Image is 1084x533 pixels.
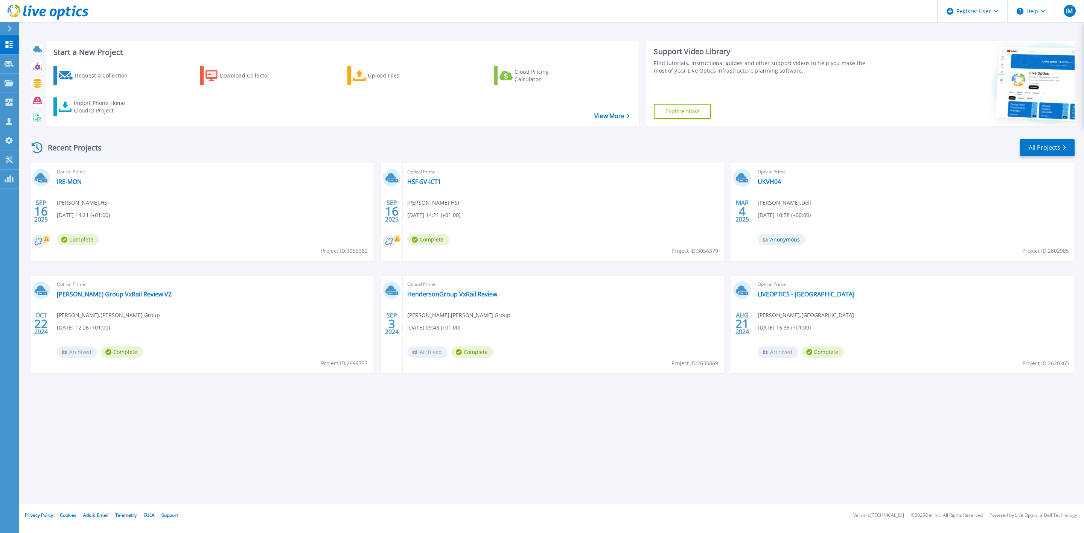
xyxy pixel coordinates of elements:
[220,68,280,83] div: Download Collector
[347,66,431,85] a: Upload Files
[75,68,135,83] div: Request a Collection
[758,346,798,358] span: Archived
[758,211,811,219] span: [DATE] 10:58 (+00:00)
[53,66,137,85] a: Request a Collection
[594,112,629,120] a: View More
[200,66,284,85] a: Download Collector
[407,311,510,319] span: [PERSON_NAME] , [PERSON_NAME] Group
[57,234,99,245] span: Complete
[735,310,749,337] div: AUG 2024
[57,280,369,289] span: Optical Prime
[57,311,160,319] span: [PERSON_NAME] , [PERSON_NAME] Group
[671,359,718,367] span: Project ID: 2635869
[385,208,399,214] span: 16
[654,104,711,119] a: Explore Now!
[161,512,178,518] a: Support
[671,247,718,255] span: Project ID: 3056379
[407,346,448,358] span: Archived
[29,138,112,157] div: Recent Projects
[758,311,854,319] span: [PERSON_NAME] , [GEOGRAPHIC_DATA]
[143,512,155,518] a: EULA
[1066,8,1073,14] span: IM
[407,290,497,298] a: HendersonGroup VxRail Review
[735,197,749,225] div: MAR 2025
[407,234,449,245] span: Complete
[758,280,1070,289] span: Optical Prime
[407,280,719,289] span: Optical Prime
[739,208,746,214] span: 4
[34,310,48,337] div: OCT 2024
[758,199,811,207] span: [PERSON_NAME] , Dell
[735,320,749,327] span: 21
[494,66,578,85] a: Cloud Pricing Calculator
[321,247,368,255] span: Project ID: 3056382
[57,211,110,219] span: [DATE] 14:21 (+01:00)
[407,199,460,207] span: [PERSON_NAME] , HSF
[115,512,137,518] a: Telemetry
[758,168,1070,176] span: Optical Prime
[911,513,983,518] li: © 2025 Dell Inc. All Rights Reserved
[57,323,110,332] span: [DATE] 12:26 (+01:00)
[57,290,172,298] a: [PERSON_NAME] Group VxRail Review V2
[57,168,369,176] span: Optical Prime
[83,512,108,518] a: Ads & Email
[1020,139,1075,156] a: All Projects
[34,320,48,327] span: 22
[57,199,110,207] span: [PERSON_NAME] , HSF
[407,323,460,332] span: [DATE] 09:43 (+01:00)
[57,346,97,358] span: Archived
[101,346,143,358] span: Complete
[758,290,854,298] a: LIVEOPTICS - [GEOGRAPHIC_DATA]
[60,512,76,518] a: Cookies
[802,346,844,358] span: Complete
[388,320,395,327] span: 3
[515,68,575,83] div: Cloud Pricing Calculator
[407,178,441,185] a: HSF-SV-ICT1
[407,211,460,219] span: [DATE] 14:21 (+01:00)
[34,208,48,214] span: 16
[1022,359,1069,367] span: Project ID: 2620365
[53,48,629,56] h3: Start a New Project
[451,346,493,358] span: Complete
[57,178,82,185] a: IRE-MON
[368,68,428,83] div: Upload Files
[853,513,904,518] li: Version: [TECHNICAL_ID]
[1022,247,1069,255] span: Project ID: 2802985
[25,512,53,518] a: Privacy Policy
[74,99,132,114] div: Import Phone Home CloudIQ Project
[758,323,811,332] span: [DATE] 15:38 (+01:00)
[385,197,399,225] div: SEP 2025
[385,310,399,337] div: SEP 2024
[34,197,48,225] div: SEP 2025
[654,59,876,74] div: Find tutorials, instructional guides and other support videos to help you make the most of your L...
[321,359,368,367] span: Project ID: 2699757
[758,178,781,185] a: UKVH04
[990,513,1077,518] li: Powered by Live Optics, a Dell Technology
[654,47,876,56] div: Support Video Library
[758,234,805,245] span: Anonymous
[407,168,719,176] span: Optical Prime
